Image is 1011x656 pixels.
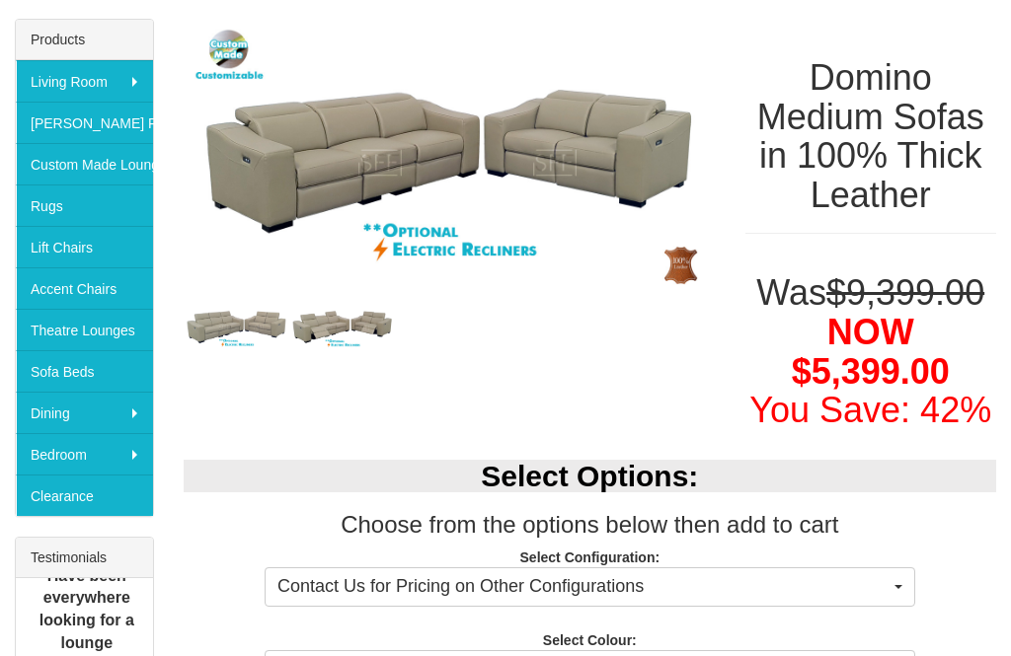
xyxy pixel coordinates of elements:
h3: Choose from the options below then add to cart [184,512,996,538]
a: Lift Chairs [16,226,153,267]
button: Contact Us for Pricing on Other Configurations [265,567,915,607]
b: Select Options: [481,460,698,492]
strong: Select Colour: [543,632,637,648]
span: NOW $5,399.00 [792,312,950,392]
a: Sofa Beds [16,350,153,392]
a: Clearance [16,474,153,516]
a: Theatre Lounges [16,309,153,350]
a: Accent Chairs [16,267,153,309]
h1: Domino Medium Sofas in 100% Thick Leather [745,58,996,214]
div: Products [16,20,153,60]
a: Bedroom [16,433,153,474]
b: Have been everywhere looking for a lounge [39,567,134,652]
div: Testimonials [16,538,153,578]
del: $9,399.00 [826,272,984,313]
h1: Was [745,273,996,429]
span: Contact Us for Pricing on Other Configurations [277,574,890,600]
a: Dining [16,392,153,433]
a: [PERSON_NAME] Furniture [16,102,153,143]
strong: Select Configuration: [520,549,661,565]
font: You Save: 42% [749,390,991,430]
a: Living Room [16,60,153,102]
a: Custom Made Lounges [16,143,153,184]
a: Rugs [16,184,153,226]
